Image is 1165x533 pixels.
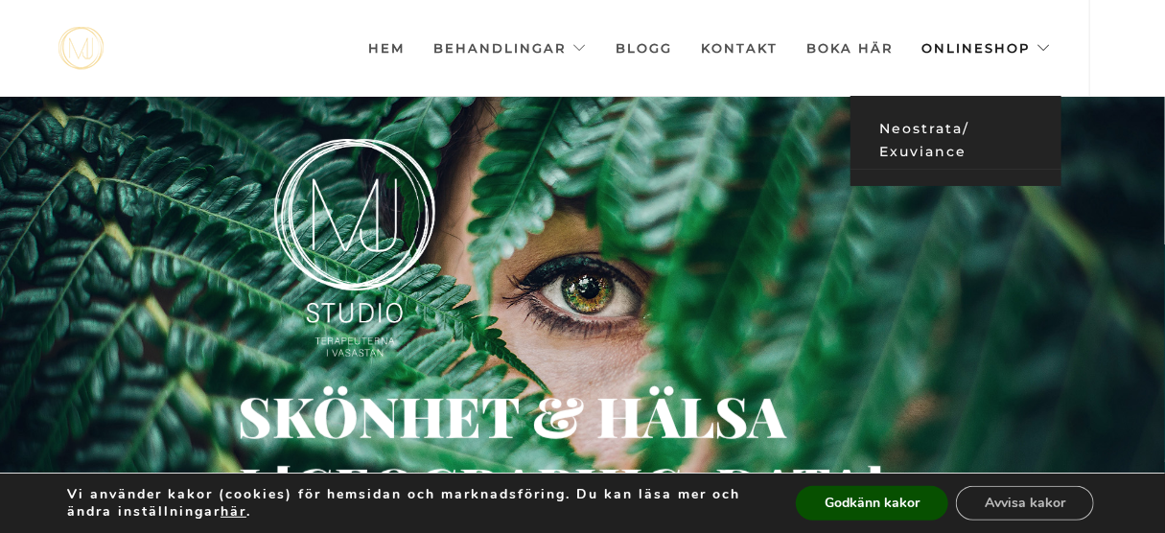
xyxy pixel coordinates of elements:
[67,486,757,521] p: Vi använder kakor (cookies) för hemsidan och marknadsföring. Du kan läsa mer och ändra inställnin...
[238,408,677,422] div: Skönhet & hälsa
[956,486,1094,521] button: Avvisa kakor
[58,27,104,70] a: mjstudio mjstudio mjstudio
[58,27,104,70] img: mjstudio
[796,486,948,521] button: Godkänn kakor
[221,503,246,521] button: här
[850,111,1061,170] a: Neostrata/ Exuviance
